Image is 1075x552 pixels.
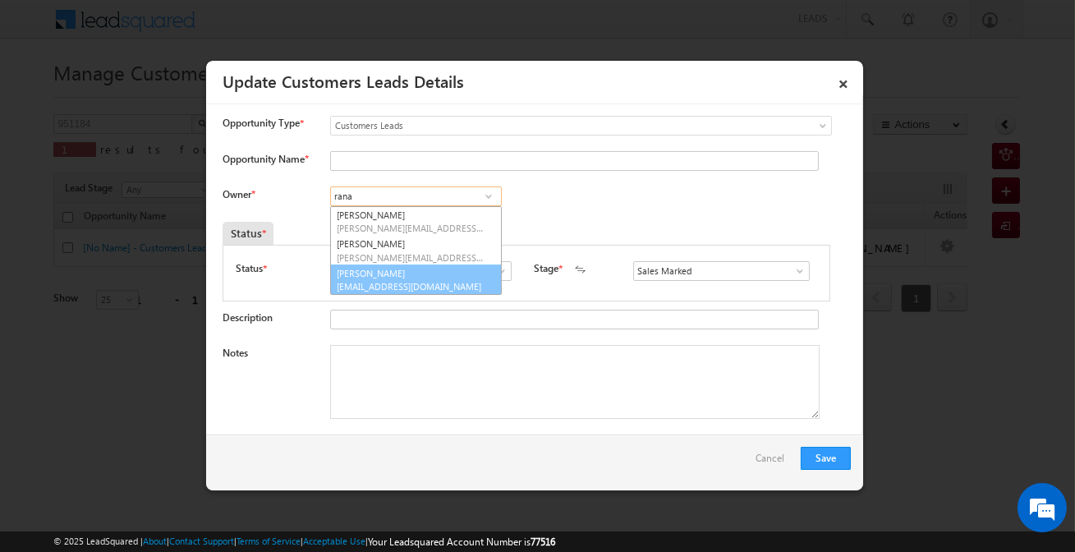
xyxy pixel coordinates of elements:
[223,347,248,359] label: Notes
[531,536,555,548] span: 77516
[303,536,365,546] a: Acceptable Use
[330,186,502,206] input: Type to Search
[169,536,234,546] a: Contact Support
[21,152,300,416] textarea: Type your message and hit 'Enter'
[223,311,273,324] label: Description
[337,222,485,234] span: [PERSON_NAME][EMAIL_ADDRESS][PERSON_NAME][DOMAIN_NAME]
[223,430,298,453] em: Start Chat
[829,67,857,95] a: ×
[368,536,555,548] span: Your Leadsquared Account Number is
[223,153,308,165] label: Opportunity Name
[331,118,765,133] span: Customers Leads
[801,447,851,470] button: Save
[223,69,464,92] a: Update Customers Leads Details
[337,251,485,264] span: [PERSON_NAME][EMAIL_ADDRESS][PERSON_NAME][DOMAIN_NAME]
[534,261,558,276] label: Stage
[53,534,555,550] span: © 2025 LeadSquared | | | | |
[478,188,498,205] a: Show All Items
[143,536,167,546] a: About
[223,116,300,131] span: Opportunity Type
[633,261,810,281] input: Type to Search
[487,263,508,279] a: Show All Items
[28,86,69,108] img: d_60004797649_company_0_60004797649
[331,207,501,237] a: [PERSON_NAME]
[330,264,502,296] a: [PERSON_NAME]
[785,263,806,279] a: Show All Items
[237,536,301,546] a: Terms of Service
[223,188,255,200] label: Owner
[85,86,276,108] div: Chat with us now
[337,280,485,292] span: [EMAIL_ADDRESS][DOMAIN_NAME]
[269,8,309,48] div: Minimize live chat window
[331,236,501,265] a: [PERSON_NAME]
[223,222,273,245] div: Status
[330,116,832,136] a: Customers Leads
[756,447,792,478] a: Cancel
[236,261,263,276] label: Status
